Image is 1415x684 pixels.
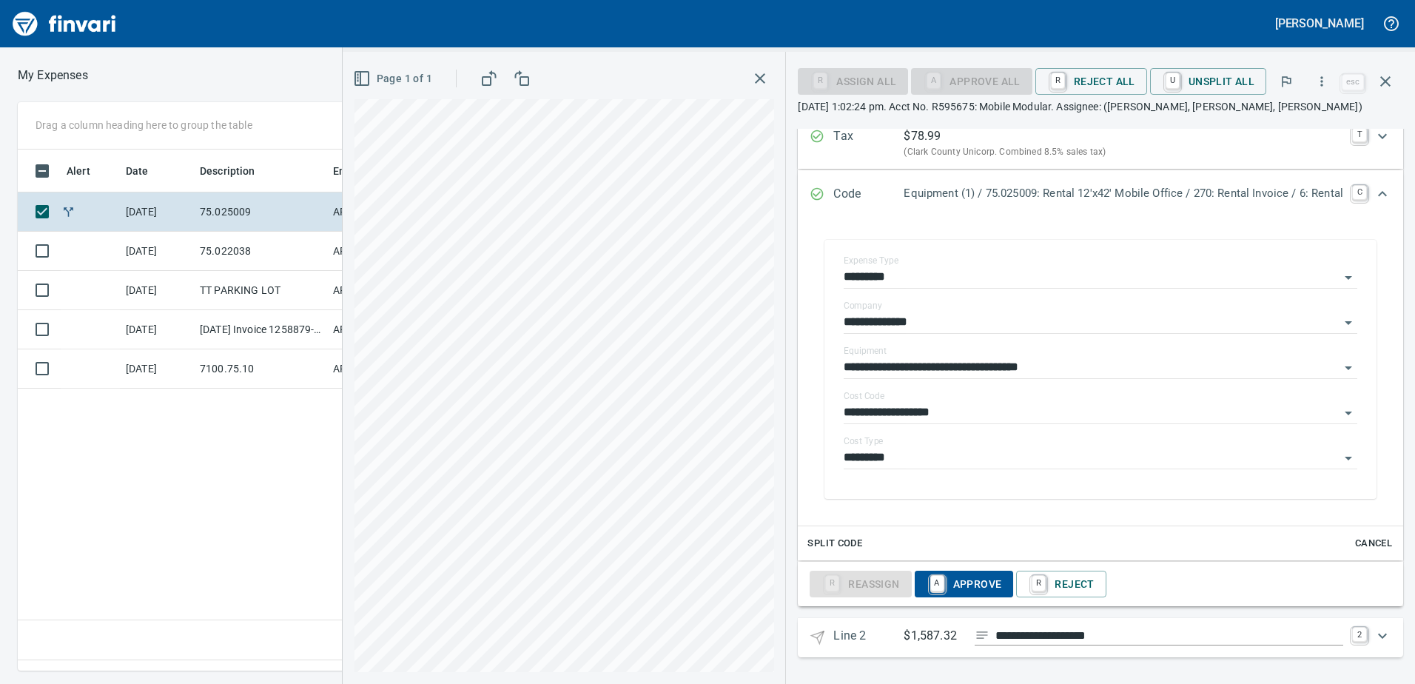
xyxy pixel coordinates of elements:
p: [DATE] 1:02:24 pm. Acct No. R595675: Mobile Modular. Assignee: ([PERSON_NAME], [PERSON_NAME], [PE... [798,99,1403,114]
a: T [1352,127,1367,142]
td: TT PARKING LOT [194,271,327,310]
p: Code [833,185,904,204]
label: Cost Type [844,437,884,446]
div: Expand [798,219,1403,561]
td: 75.025009 [194,192,327,232]
a: 2 [1352,627,1367,642]
div: Expense Type required [911,74,1032,87]
button: Open [1338,312,1359,333]
span: Employee [333,162,400,180]
label: Equipment [844,346,887,355]
span: Alert [67,162,90,180]
td: [DATE] [120,310,194,349]
td: [DATE] [120,232,194,271]
p: Drag a column heading here to group the table [36,118,252,133]
label: Company [844,301,882,310]
p: (Clark County Unicorp. Combined 8.5% sales tax) [904,145,1343,160]
p: My Expenses [18,67,88,84]
span: Split Code [807,535,862,552]
span: Page 1 of 1 [356,70,432,88]
button: More [1305,65,1338,98]
nav: breadcrumb [18,67,88,84]
td: [DATE] [120,192,194,232]
a: U [1166,73,1180,89]
button: RReject All [1035,68,1147,95]
a: R [1032,575,1046,591]
button: Split Code [804,532,866,555]
td: AP Invoices [327,310,438,349]
td: 7100.75.10 [194,349,327,389]
div: Expand [798,170,1403,219]
button: Open [1338,403,1359,423]
button: Flag [1270,65,1303,98]
p: $ 78.99 [904,127,941,145]
td: AP Invoices [327,271,438,310]
td: AP Invoices [327,232,438,271]
span: Approve [927,571,1002,597]
span: Split transaction [61,207,76,216]
button: RReject [1016,571,1106,597]
span: Employee [333,162,380,180]
button: [PERSON_NAME] [1271,12,1368,35]
button: Open [1338,448,1359,469]
button: Cancel [1350,532,1397,555]
span: Description [200,162,255,180]
p: Tax [833,127,904,160]
button: AApprove [915,571,1014,597]
td: [DATE] [120,271,194,310]
td: [DATE] Invoice 1258879-0 from OPNW - Office Products Nationwide (1-29901) [194,310,327,349]
button: Open [1338,267,1359,288]
p: $1,587.32 [904,627,963,646]
div: Expand [798,618,1403,657]
td: [DATE] [120,349,194,389]
div: Expand [798,118,1403,169]
td: AP Invoices [327,349,438,389]
div: Expand [798,562,1403,606]
a: A [930,575,944,591]
p: Equipment (1) / 75.025009: Rental 12'x42' Mobile Office / 270: Rental Invoice / 6: Rental [904,185,1343,202]
div: Reassign [810,577,911,589]
span: Reject [1028,571,1094,597]
span: Cancel [1354,535,1394,552]
img: Finvari [9,6,120,41]
label: Expense Type [844,256,898,265]
td: AP Invoices [327,192,438,232]
span: Description [200,162,275,180]
h5: [PERSON_NAME] [1275,16,1364,31]
span: Reject All [1047,69,1135,94]
span: Date [126,162,149,180]
span: Unsplit All [1162,69,1254,94]
span: Close invoice [1338,64,1403,99]
a: R [1051,73,1065,89]
p: Line 2 [833,627,904,648]
span: Alert [67,162,110,180]
button: Open [1338,358,1359,378]
label: Cost Code [844,392,884,400]
a: C [1352,185,1367,200]
button: Page 1 of 1 [350,65,438,93]
td: 75.022038 [194,232,327,271]
span: Date [126,162,168,180]
button: UUnsplit All [1150,68,1266,95]
a: esc [1342,74,1364,90]
div: Assign All [798,74,908,87]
